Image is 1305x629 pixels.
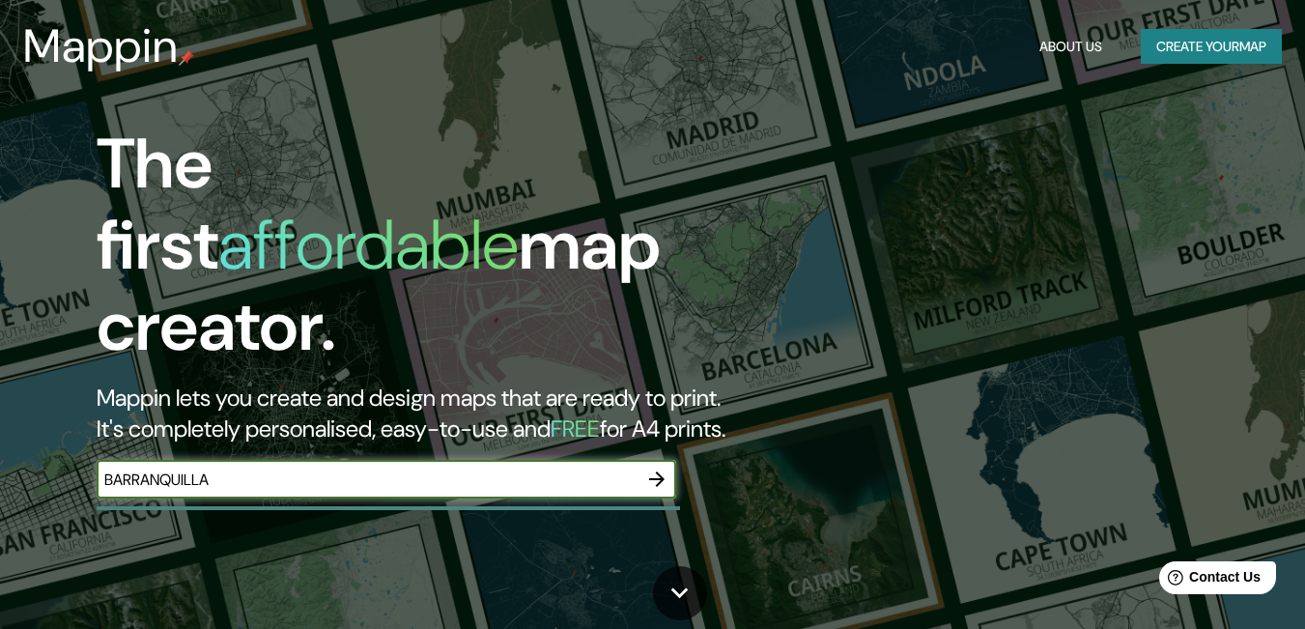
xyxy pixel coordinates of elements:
[551,414,600,443] h5: FREE
[1133,554,1284,608] iframe: Help widget launcher
[1032,29,1110,65] button: About Us
[1141,29,1282,65] button: Create yourmap
[179,50,194,66] img: mappin-pin
[97,383,750,444] h2: Mappin lets you create and design maps that are ready to print. It's completely personalised, eas...
[23,19,179,73] h3: Mappin
[218,200,519,290] h1: affordable
[97,124,750,383] h1: The first map creator.
[97,469,638,491] input: Choose your favourite place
